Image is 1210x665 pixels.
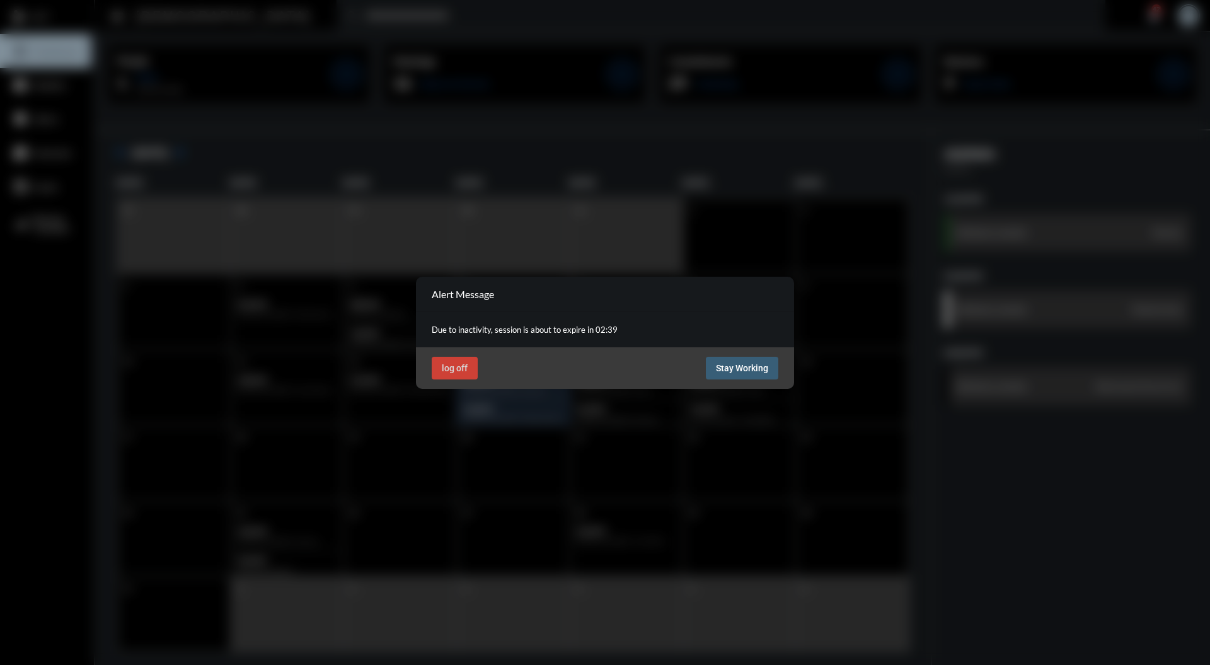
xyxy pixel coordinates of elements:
[432,325,778,335] p: Due to inactivity, session is about to expire in 02:39
[432,357,478,379] button: log off
[716,363,768,373] span: Stay Working
[706,357,778,379] button: Stay Working
[442,363,468,373] span: log off
[432,288,494,300] h2: Alert Message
